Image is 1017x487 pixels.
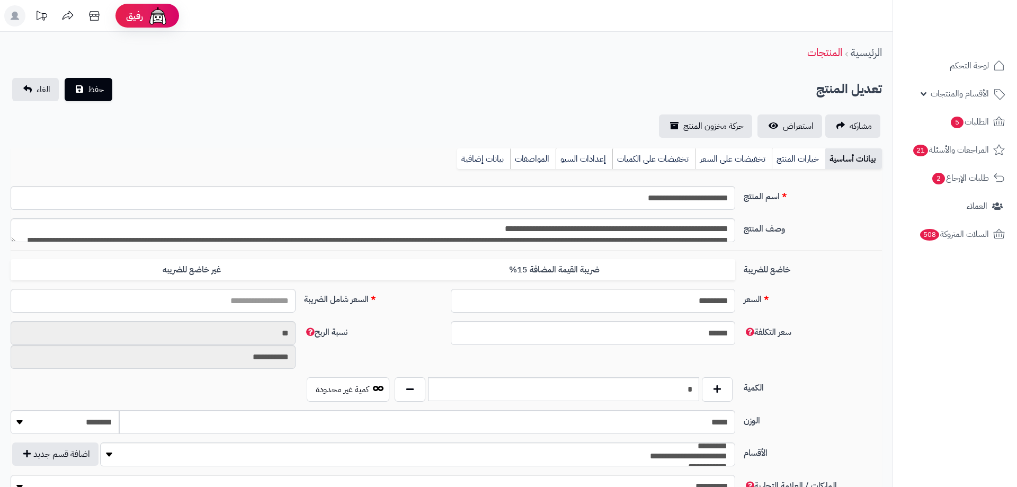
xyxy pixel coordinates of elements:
a: المواصفات [510,148,556,170]
label: وصف المنتج [739,218,886,235]
label: الكمية [739,377,886,394]
a: إعدادات السيو [556,148,612,170]
a: طلبات الإرجاع2 [899,165,1011,191]
span: 5 [951,117,964,128]
a: السلات المتروكة508 [899,222,1011,247]
a: الغاء [12,78,59,101]
span: مشاركه [850,120,872,132]
span: لوحة التحكم [950,58,989,73]
span: المراجعات والأسئلة [912,143,989,157]
label: ضريبة القيمة المضافة 15% [373,259,735,281]
a: الرئيسية [851,45,882,60]
button: حفظ [65,78,112,101]
label: غير خاضع للضريبه [11,259,373,281]
a: حركة مخزون المنتج [659,114,752,138]
a: المراجعات والأسئلة21 [899,137,1011,163]
label: السعر شامل الضريبة [300,289,447,306]
label: الأقسام [739,442,886,459]
h2: تعديل المنتج [816,78,882,100]
label: الوزن [739,410,886,427]
span: الطلبات [950,114,989,129]
img: ai-face.png [147,5,168,26]
span: الغاء [37,83,50,96]
a: مشاركه [825,114,880,138]
span: رفيق [126,10,143,22]
span: 2 [932,173,945,184]
label: اسم المنتج [739,186,886,203]
button: اضافة قسم جديد [12,442,99,466]
label: السعر [739,289,886,306]
span: طلبات الإرجاع [931,171,989,185]
a: العملاء [899,193,1011,219]
span: السلات المتروكة [919,227,989,242]
a: تحديثات المنصة [28,5,55,29]
a: تخفيضات على السعر [695,148,772,170]
span: لن يظهر للعميل النهائي ويستخدم في تقارير الأرباح [744,326,791,339]
span: استعراض [783,120,814,132]
span: 508 [920,229,939,241]
a: بيانات إضافية [457,148,510,170]
span: حفظ [88,83,104,96]
a: تخفيضات على الكميات [612,148,695,170]
span: العملاء [967,199,987,214]
a: لوحة التحكم [899,53,1011,78]
a: استعراض [757,114,822,138]
span: 21 [913,145,928,156]
a: الطلبات5 [899,109,1011,135]
a: خيارات المنتج [772,148,825,170]
span: الأقسام والمنتجات [931,86,989,101]
a: بيانات أساسية [825,148,882,170]
span: حركة مخزون المنتج [683,120,744,132]
a: المنتجات [807,45,842,60]
span: لن يظهر للعميل النهائي ويستخدم في تقارير الأرباح [304,326,347,339]
label: خاضع للضريبة [739,259,886,276]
